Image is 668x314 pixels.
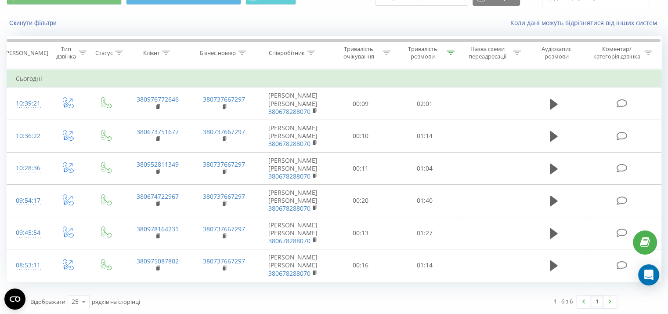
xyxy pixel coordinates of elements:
[268,139,311,148] a: 380678288070
[203,128,245,136] a: 380737667297
[268,107,311,116] a: 380678288070
[257,217,329,249] td: [PERSON_NAME] [PERSON_NAME]
[638,264,659,285] div: Open Intercom Messenger
[329,120,393,152] td: 00:10
[16,192,39,209] div: 09:54:17
[393,185,456,217] td: 01:40
[393,249,456,282] td: 01:14
[16,128,39,145] div: 10:36:22
[16,95,39,112] div: 10:39:21
[55,45,76,60] div: Тип дзвінка
[137,160,179,168] a: 380952811349
[268,204,311,212] a: 380678288070
[257,88,329,120] td: [PERSON_NAME] [PERSON_NAME]
[200,49,236,57] div: Бізнес номер
[554,297,573,306] div: 1 - 6 з 6
[16,160,39,177] div: 10:28:36
[329,185,393,217] td: 00:20
[7,19,61,27] button: Скинути фільтри
[257,152,329,185] td: [PERSON_NAME] [PERSON_NAME]
[257,249,329,282] td: [PERSON_NAME] [PERSON_NAME]
[329,88,393,120] td: 00:09
[137,95,179,103] a: 380976772646
[137,192,179,201] a: 380674722967
[401,45,444,60] div: Тривалість розмови
[393,88,456,120] td: 02:01
[7,70,661,88] td: Сьогодні
[30,298,65,306] span: Відображати
[531,45,582,60] div: Аудіозапис розмови
[337,45,381,60] div: Тривалість очікування
[16,257,39,274] div: 08:53:11
[257,120,329,152] td: [PERSON_NAME] [PERSON_NAME]
[465,45,511,60] div: Назва схеми переадресації
[268,269,311,277] a: 380678288070
[393,120,456,152] td: 01:14
[137,128,179,136] a: 380673751677
[203,257,245,265] a: 380737667297
[269,49,305,57] div: Співробітник
[329,249,393,282] td: 00:16
[137,225,179,233] a: 380978164231
[590,296,603,308] a: 1
[203,192,245,201] a: 380737667297
[268,172,311,180] a: 380678288070
[329,152,393,185] td: 00:11
[268,237,311,245] a: 380678288070
[95,49,113,57] div: Статус
[329,217,393,249] td: 00:13
[143,49,160,57] div: Клієнт
[393,152,456,185] td: 01:04
[203,95,245,103] a: 380737667297
[4,288,25,310] button: Open CMP widget
[591,45,642,60] div: Коментар/категорія дзвінка
[137,257,179,265] a: 380975087802
[92,298,140,306] span: рядків на сторінці
[393,217,456,249] td: 01:27
[257,185,329,217] td: [PERSON_NAME] [PERSON_NAME]
[203,160,245,168] a: 380737667297
[203,225,245,233] a: 380737667297
[72,297,79,306] div: 25
[510,18,661,27] a: Коли дані можуть відрізнятися вiд інших систем
[16,224,39,241] div: 09:45:54
[4,49,48,57] div: [PERSON_NAME]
